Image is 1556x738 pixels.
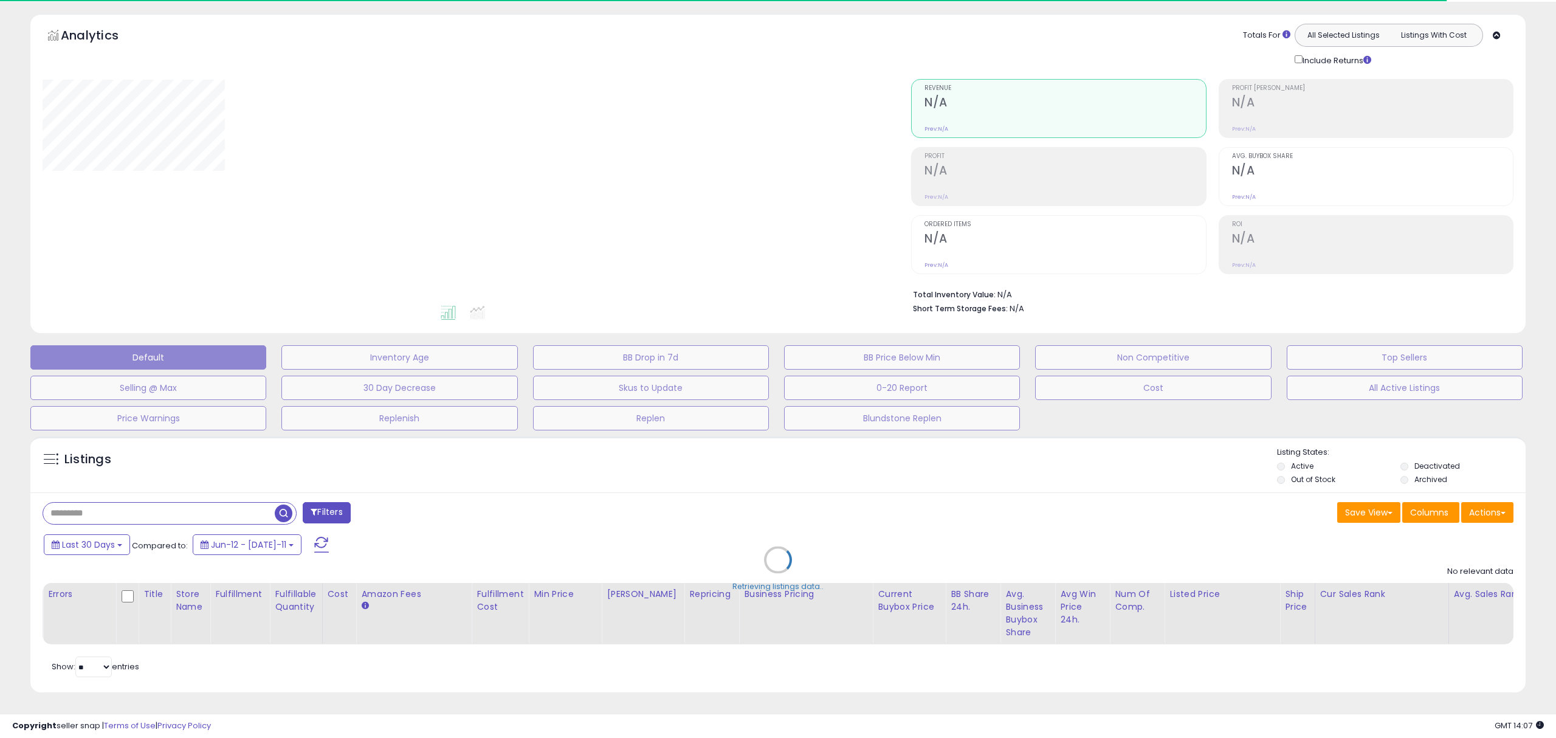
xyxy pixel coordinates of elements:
[1035,376,1271,400] button: Cost
[1243,30,1290,41] div: Totals For
[533,376,769,400] button: Skus to Update
[1232,232,1513,248] h2: N/A
[1232,193,1256,201] small: Prev: N/A
[281,376,517,400] button: 30 Day Decrease
[924,95,1205,112] h2: N/A
[924,164,1205,180] h2: N/A
[157,720,211,731] a: Privacy Policy
[913,286,1504,301] li: N/A
[1232,85,1513,92] span: Profit [PERSON_NAME]
[1035,345,1271,370] button: Non Competitive
[1232,164,1513,180] h2: N/A
[913,289,996,300] b: Total Inventory Value:
[924,153,1205,160] span: Profit
[1232,153,1513,160] span: Avg. Buybox Share
[924,221,1205,228] span: Ordered Items
[1010,303,1024,314] span: N/A
[1286,53,1386,67] div: Include Returns
[1287,345,1523,370] button: Top Sellers
[784,376,1020,400] button: 0-20 Report
[924,85,1205,92] span: Revenue
[281,345,517,370] button: Inventory Age
[1232,125,1256,133] small: Prev: N/A
[1298,27,1389,43] button: All Selected Listings
[784,406,1020,430] button: Blundstone Replen
[784,345,1020,370] button: BB Price Below Min
[913,303,1008,314] b: Short Term Storage Fees:
[30,376,266,400] button: Selling @ Max
[30,345,266,370] button: Default
[1232,261,1256,269] small: Prev: N/A
[61,27,142,47] h5: Analytics
[924,232,1205,248] h2: N/A
[30,406,266,430] button: Price Warnings
[533,406,769,430] button: Replen
[533,345,769,370] button: BB Drop in 7d
[104,720,156,731] a: Terms of Use
[924,193,948,201] small: Prev: N/A
[1287,376,1523,400] button: All Active Listings
[924,261,948,269] small: Prev: N/A
[281,406,517,430] button: Replenish
[12,720,211,732] div: seller snap | |
[12,720,57,731] strong: Copyright
[732,581,824,592] div: Retrieving listings data..
[1232,221,1513,228] span: ROI
[924,125,948,133] small: Prev: N/A
[1388,27,1479,43] button: Listings With Cost
[1232,95,1513,112] h2: N/A
[1495,720,1544,731] span: 2025-08-11 14:07 GMT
